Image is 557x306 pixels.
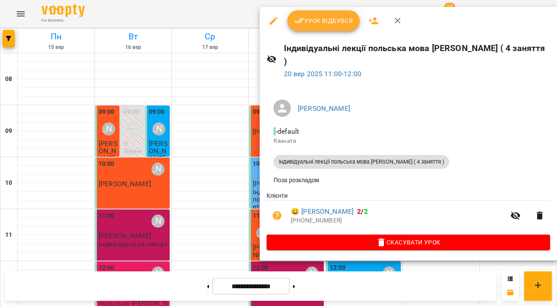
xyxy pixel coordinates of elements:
[267,235,550,250] button: Скасувати Урок
[364,207,368,216] span: 2
[298,104,350,113] a: [PERSON_NAME]
[274,137,543,145] p: Кімната
[291,216,505,225] p: [PHONE_NUMBER]
[357,207,367,216] b: /
[274,158,449,166] span: Індивідуальні лекції польська мова [PERSON_NAME] ( 4 заняття )
[284,70,361,78] a: 20 вер 2025 11:00-12:00
[274,127,301,135] span: - default
[267,205,287,226] button: Візит ще не сплачено. Додати оплату?
[267,172,550,188] li: Поза розкладом
[274,237,543,248] span: Скасувати Урок
[357,207,361,216] span: 2
[291,206,354,217] a: 😀 [PERSON_NAME]
[294,16,353,26] span: Урок відбувся
[287,10,360,31] button: Урок відбувся
[284,42,550,69] h6: Індивідуальні лекції польська мова [PERSON_NAME] ( 4 заняття )
[267,191,550,235] ul: Клієнти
